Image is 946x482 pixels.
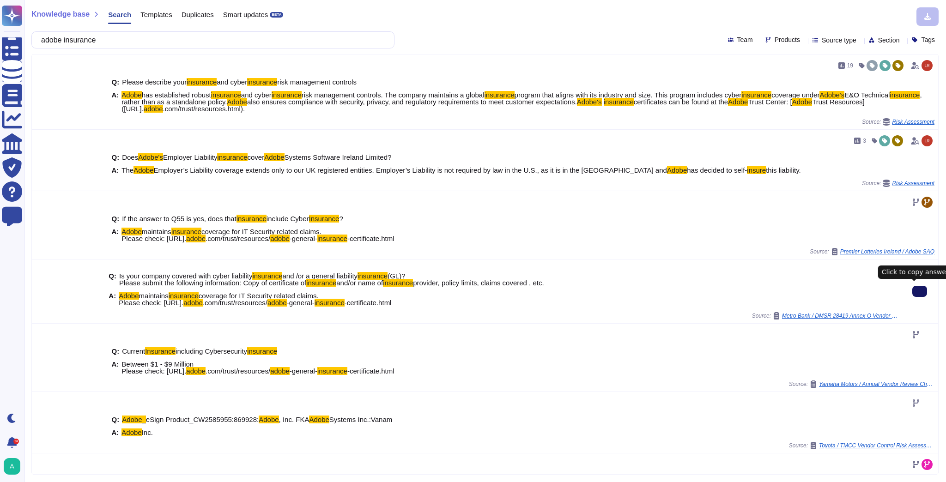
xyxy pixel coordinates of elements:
mark: insurance [306,279,336,287]
span: Is your company covered with cyber liability [119,272,252,280]
span: 19 [847,63,853,68]
span: .com/trust/resources/ [203,299,267,307]
span: -general- [287,299,315,307]
mark: insurance [485,91,515,99]
span: .com/trust/resources/ [206,367,270,375]
mark: adobe [183,299,203,307]
span: Section [878,37,900,43]
mark: Adobe [259,416,279,423]
b: Q: [111,348,119,355]
span: include Cyber [267,215,309,223]
span: Systems Software Ireland Limited? [285,153,392,161]
mark: insurance [890,91,920,99]
mark: Insurance [145,347,176,355]
mark: Adobe [792,98,812,106]
span: has established robust [142,91,211,99]
mark: Adobe's [138,153,163,161]
span: Source: [752,312,897,319]
span: , rather than as a standalone policy. [121,91,922,106]
b: Q: [111,215,119,222]
span: certificates can be found at the [634,98,728,106]
span: coverage for IT Security related claims. Please check: [URL]. [119,292,318,307]
mark: insurance [236,215,267,223]
img: user [922,135,933,146]
mark: Adobe [121,428,141,436]
mark: adobe [186,235,206,242]
b: Q: [111,154,119,161]
span: coverage for IT Security related claims. Please check: [URL]. [121,228,321,242]
span: Premier Lotteries Ireland / Adobe SAQ [840,249,934,254]
span: Yamaha Motors / Annual Vendor Review Checklist 2025 [819,381,934,387]
div: BETA [270,12,283,18]
span: .com/trust/resources/ [206,235,270,242]
img: user [4,458,20,475]
mark: Adobe's [819,91,844,99]
span: -certificate.html [347,367,394,375]
b: A: [111,228,119,242]
mark: Adobe [667,166,687,174]
mark: Adobe [133,166,153,174]
span: risk management controls [277,78,357,86]
mark: insurance [252,272,282,280]
span: Trust Resources]([URL]. [121,98,865,113]
span: provider, policy limits, claims covered , etc. [413,279,544,287]
span: Source: [810,248,934,255]
span: this liability. [766,166,801,174]
mark: insurance [247,347,277,355]
span: program that aligns with its industry and size. This program includes cyber [515,91,742,99]
mark: adobe [270,367,290,375]
span: Inc. [142,428,153,436]
span: The [121,166,133,174]
span: Metro Bank / DMSR 28419 Annex O Vendor Information Risk Assessment [782,313,897,319]
span: cover [248,153,265,161]
b: Q: [111,416,119,423]
b: A: [109,292,116,306]
span: Smart updates [223,11,268,18]
b: Q: [111,78,119,85]
span: .com/trust/resources.html). [163,105,245,113]
mark: insurance [383,279,413,287]
span: Products [775,36,800,43]
span: maintains [142,228,171,235]
mark: insurance [741,91,771,99]
mark: Adobe_ [122,416,146,423]
mark: adobe [267,299,287,307]
mark: Adobe's [577,98,602,106]
span: risk management controls. The company maintains a global [302,91,485,99]
span: E&O Technical [844,91,890,99]
span: -certificate.html [345,299,392,307]
button: user [2,456,27,476]
mark: adobe [144,105,163,113]
span: and /or a general liability [282,272,358,280]
b: A: [111,361,119,374]
img: user [922,60,933,71]
mark: insure [747,166,766,174]
span: eSign Product_CW2585955:869928: [146,416,259,423]
span: , Inc. FKA [279,416,309,423]
span: Source: [789,380,934,388]
span: -general- [290,235,317,242]
mark: adobe [186,367,206,375]
mark: Adobe [121,91,141,99]
span: Source: [789,442,934,449]
span: Current [122,347,145,355]
span: Team [737,36,753,43]
span: Source: [862,180,934,187]
div: 9+ [13,439,19,444]
span: Source: [862,118,934,126]
mark: insurance [317,235,347,242]
mark: adobe [270,235,290,242]
mark: Adobe [309,416,329,423]
span: Duplicates [182,11,214,18]
mark: Adobe [264,153,284,161]
mark: insurance [317,367,347,375]
mark: Adobe [121,228,141,235]
span: Risk Assessment [892,119,934,125]
b: A: [111,91,119,112]
span: -certificate.html [347,235,394,242]
span: Templates [140,11,172,18]
span: has decided to self- [687,166,747,174]
mark: insurance [211,91,241,99]
mark: Adobe [728,98,748,106]
mark: insurance [358,272,388,280]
